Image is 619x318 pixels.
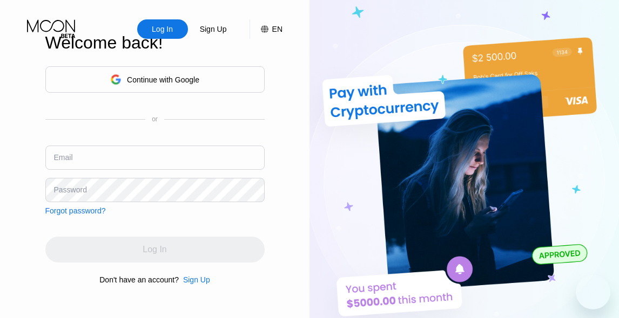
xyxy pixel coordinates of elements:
[45,206,106,215] div: Forgot password?
[183,275,210,284] div: Sign Up
[137,19,188,39] div: Log In
[151,24,174,34] div: Log In
[576,275,610,309] iframe: Button to launch messaging window
[127,75,199,84] div: Continue with Google
[188,19,239,39] div: Sign Up
[272,25,282,33] div: EN
[152,115,158,123] div: or
[179,275,210,284] div: Sign Up
[54,153,73,162] div: Email
[99,275,179,284] div: Don't have an account?
[54,185,87,194] div: Password
[250,19,282,39] div: EN
[45,66,265,93] div: Continue with Google
[199,24,228,34] div: Sign Up
[45,33,265,53] div: Welcome back!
